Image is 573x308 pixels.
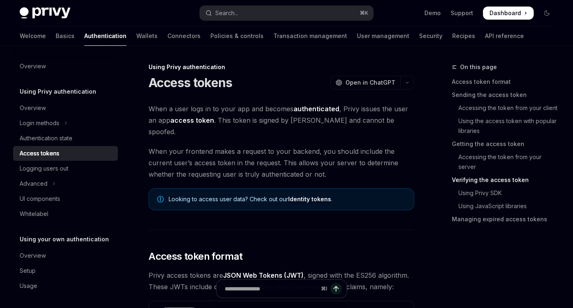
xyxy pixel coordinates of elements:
[20,118,59,128] div: Login methods
[13,263,118,278] a: Setup
[452,88,560,101] a: Sending the access token
[452,151,560,173] a: Accessing the token from your server
[210,26,264,46] a: Policies & controls
[452,200,560,213] a: Using JavaScript libraries
[20,281,37,291] div: Usage
[13,116,118,130] button: Toggle Login methods section
[13,59,118,74] a: Overview
[149,75,232,90] h1: Access tokens
[13,176,118,191] button: Toggle Advanced section
[20,266,36,276] div: Setup
[215,8,238,18] div: Search...
[20,133,72,143] div: Authentication state
[20,234,109,244] h5: Using your own authentication
[460,62,497,72] span: On this page
[13,161,118,176] a: Logging users out
[360,10,368,16] span: ⌘ K
[452,26,475,46] a: Recipes
[56,26,74,46] a: Basics
[84,26,126,46] a: Authentication
[13,207,118,221] a: Whitelabel
[20,179,47,189] div: Advanced
[288,196,331,203] a: Identity tokens
[452,187,560,200] a: Using Privy SDK
[20,209,48,219] div: Whitelabel
[20,251,46,261] div: Overview
[419,26,442,46] a: Security
[225,280,318,298] input: Ask a question...
[20,148,59,158] div: Access tokens
[20,164,68,173] div: Logging users out
[357,26,409,46] a: User management
[149,270,414,292] span: Privy access tokens are , signed with the ES256 algorithm. These JWTs include certain information...
[20,26,46,46] a: Welcome
[424,9,441,17] a: Demo
[13,146,118,161] a: Access tokens
[157,196,164,202] svg: Note
[149,250,243,263] span: Access token format
[273,26,347,46] a: Transaction management
[452,173,560,187] a: Verifying the access token
[485,26,524,46] a: API reference
[452,137,560,151] a: Getting the access token
[169,195,406,203] span: Looking to access user data? Check out our .
[13,191,118,206] a: UI components
[200,6,373,20] button: Open search
[452,75,560,88] a: Access token format
[13,279,118,293] a: Usage
[20,103,46,113] div: Overview
[136,26,158,46] a: Wallets
[20,61,46,71] div: Overview
[13,101,118,115] a: Overview
[20,194,60,204] div: UI components
[20,7,70,19] img: dark logo
[452,115,560,137] a: Using the access token with popular libraries
[330,76,400,90] button: Open in ChatGPT
[223,271,304,280] a: JSON Web Tokens (JWT)
[167,26,201,46] a: Connectors
[149,103,414,137] span: When a user logs in to your app and becomes , Privy issues the user an app . This token is signed...
[13,248,118,263] a: Overview
[330,283,342,295] button: Send message
[452,213,560,226] a: Managing expired access tokens
[490,9,521,17] span: Dashboard
[345,79,395,87] span: Open in ChatGPT
[20,87,96,97] h5: Using Privy authentication
[540,7,553,20] button: Toggle dark mode
[452,101,560,115] a: Accessing the token from your client
[149,63,414,71] div: Using Privy authentication
[451,9,473,17] a: Support
[293,105,339,113] strong: authenticated
[483,7,534,20] a: Dashboard
[149,146,414,180] span: When your frontend makes a request to your backend, you should include the current user’s access ...
[170,116,214,124] strong: access token
[13,131,118,146] a: Authentication state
